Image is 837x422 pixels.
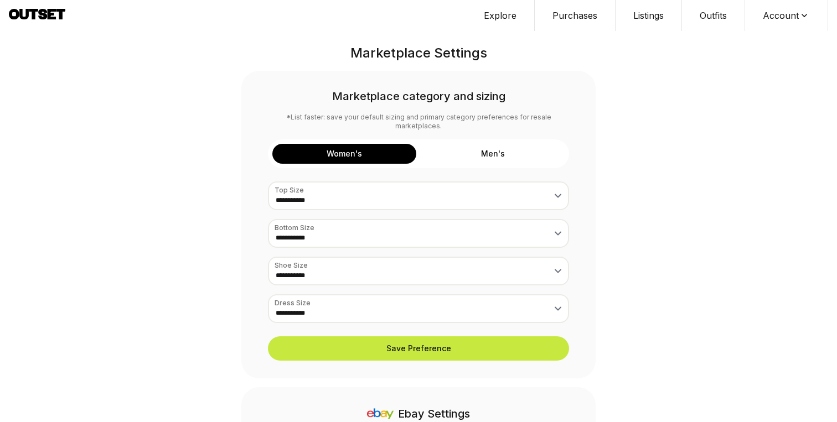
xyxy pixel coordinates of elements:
[268,88,569,104] h3: Marketplace category and sizing
[268,336,569,361] button: Save Preference
[268,113,569,131] div: *List faster: save your default sizing and primary category preferences for resale marketplaces.
[241,44,596,62] h1: Marketplace Settings
[421,144,565,164] button: Men's
[272,144,416,164] button: Women's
